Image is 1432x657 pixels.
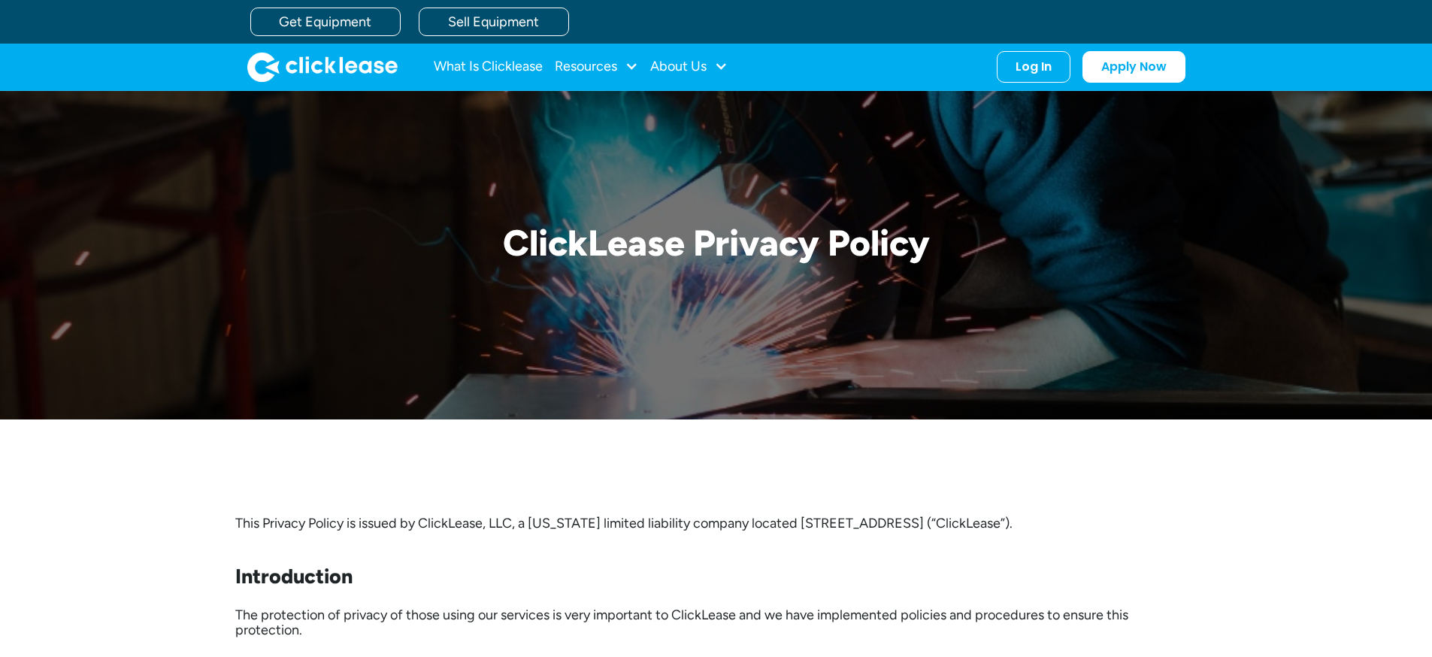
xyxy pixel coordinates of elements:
[1016,59,1052,74] div: Log In
[434,52,543,82] a: What Is Clicklease
[503,223,930,263] h1: ClickLease Privacy Policy
[555,52,638,82] div: Resources
[235,565,1197,588] h3: Introduction
[1082,51,1185,83] a: Apply Now
[250,8,401,36] a: Get Equipment
[235,607,1197,637] p: The protection of privacy of those using our services is very important to ClickLease and we have...
[235,516,1197,531] p: This Privacy Policy is issued by ClickLease, LLC, a [US_STATE] limited liability company located ...
[247,52,398,82] img: Clicklease logo
[247,52,398,82] a: home
[419,8,569,36] a: Sell Equipment
[650,52,728,82] div: About Us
